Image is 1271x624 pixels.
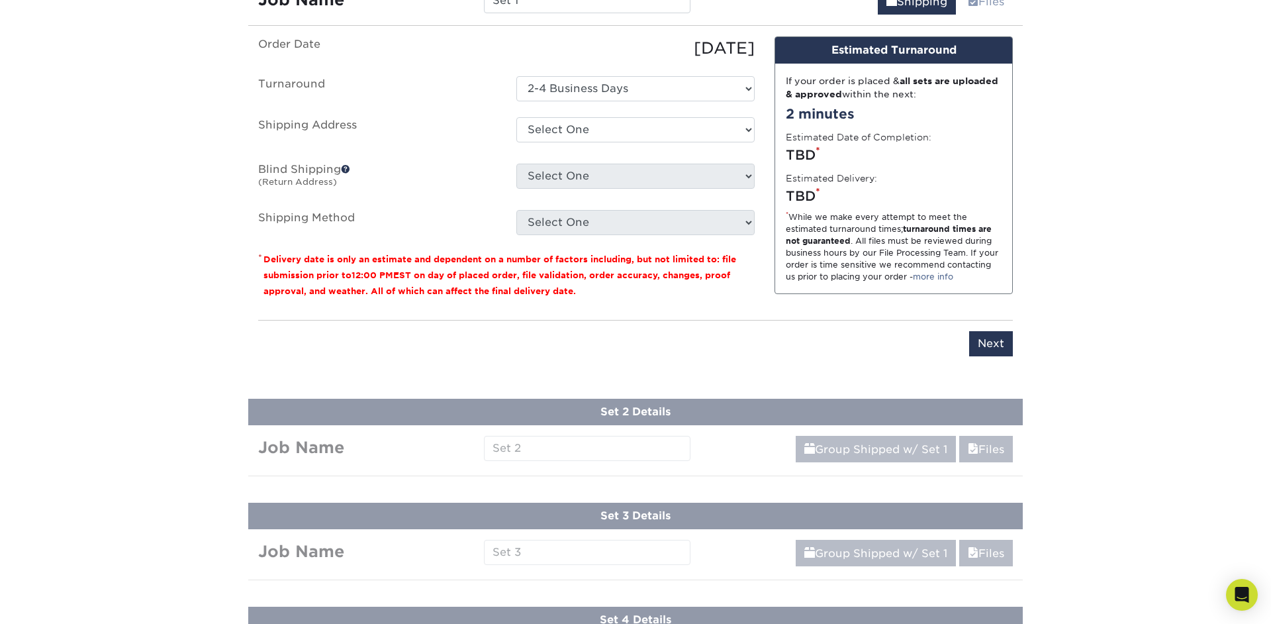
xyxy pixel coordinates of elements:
[913,272,953,282] a: more info
[258,177,337,187] small: (Return Address)
[796,436,956,462] a: Group Shipped w/ Set 1
[968,443,978,456] span: files
[248,36,506,60] label: Order Date
[248,76,506,101] label: Turnaround
[248,164,506,194] label: Blind Shipping
[786,145,1002,165] div: TBD
[959,436,1013,462] a: Files
[786,172,877,185] label: Estimated Delivery:
[786,224,992,246] strong: turnaround times are not guaranteed
[3,584,113,619] iframe: Google Customer Reviews
[786,104,1002,124] div: 2 minutes
[506,36,765,60] div: [DATE]
[775,37,1012,64] div: Estimated Turnaround
[804,443,815,456] span: shipping
[969,331,1013,356] input: Next
[248,117,506,148] label: Shipping Address
[786,74,1002,101] div: If your order is placed & within the next:
[1226,579,1258,611] div: Open Intercom Messenger
[968,547,978,560] span: files
[786,211,1002,283] div: While we make every attempt to meet the estimated turnaround times; . All files must be reviewed ...
[786,186,1002,206] div: TBD
[804,547,815,560] span: shipping
[959,540,1013,566] a: Files
[786,130,931,144] label: Estimated Date of Completion:
[796,540,956,566] a: Group Shipped w/ Set 1
[263,254,736,296] small: Delivery date is only an estimate and dependent on a number of factors including, but not limited...
[352,270,393,280] span: 12:00 PM
[248,210,506,235] label: Shipping Method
